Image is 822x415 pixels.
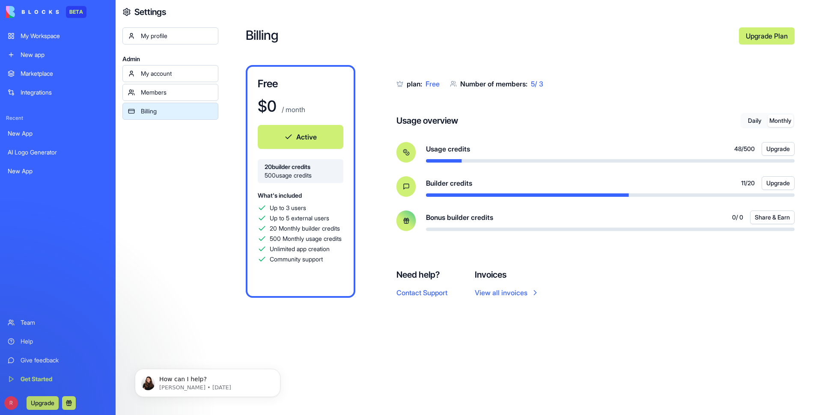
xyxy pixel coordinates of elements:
button: Monthly [768,115,793,127]
div: Recent messageProfile image for ShellyHow can I help?Shelly•[DATE] [9,101,163,146]
span: Help [136,288,149,294]
div: Give feedback [21,356,108,365]
div: Create a ticket [18,194,154,203]
div: Close [147,14,163,29]
a: View all invoices [475,288,539,298]
span: 0 / 0 [732,213,743,222]
div: Send us a messageWe typically reply in under 20 minutes [9,150,163,183]
span: 500 Monthly usage credits [270,234,342,243]
span: 20 builder credits [265,163,337,171]
span: Admin [122,55,218,63]
p: / month [280,104,305,115]
a: My account [122,65,218,82]
button: Share & Earn [750,210,795,224]
button: Upgrade [27,396,59,410]
h4: Need help? [396,269,447,281]
span: Builder credits [426,178,472,188]
a: Upgrade Plan [739,27,795,44]
a: Marketplace [3,65,113,82]
span: Recent [3,115,113,122]
div: New app [21,50,108,59]
a: New App [3,163,113,180]
button: Upgrade [762,176,795,190]
span: Usage credits [426,144,470,154]
p: Hi redteam+1 👋 [17,61,154,75]
h4: Usage overview [396,115,458,127]
div: New App [8,167,108,175]
div: Help [21,337,108,346]
div: Recent message [18,108,154,117]
div: My profile [141,32,213,40]
span: Community support [270,255,323,264]
iframe: Intercom notifications message [122,351,293,411]
span: 20 Monthly builder credits [270,224,340,233]
div: Team [21,318,108,327]
span: Up to 3 users [270,204,306,212]
div: My Workspace [21,32,108,40]
a: New App [3,125,113,142]
span: Free [426,80,440,88]
span: R [4,396,18,410]
div: We typically reply in under 20 minutes [18,166,143,175]
img: logo [6,6,59,18]
div: AI Logo Generator [8,148,108,157]
span: Search for help [18,239,69,248]
a: New app [3,46,113,63]
div: Tickets [18,210,143,219]
a: Help [3,333,113,350]
a: Upgrade [762,142,795,156]
img: Profile image for Michal [108,14,125,31]
div: Integrations [21,88,108,97]
a: Upgrade [27,398,59,407]
button: Contact Support [396,288,447,298]
h3: Free [258,77,343,91]
img: Profile image for Shelly [124,14,141,31]
div: Billing [141,107,213,116]
span: Bonus builder credits [426,212,493,222]
div: Send us a message [18,157,143,166]
span: What's included [258,192,302,199]
button: Messages [57,267,114,301]
a: Integrations [3,84,113,101]
a: Free$0 / monthActive20builder credits500usage creditsWhat's includedUp to 3 usersUp to 5 external... [246,65,355,298]
span: Home [19,288,38,294]
span: How can I help? [38,122,91,128]
div: Members [141,88,213,97]
span: 5 / 3 [531,80,543,88]
div: FAQ [18,258,143,267]
div: Marketplace [21,69,108,78]
a: Get Started [3,371,113,388]
div: Get Started [21,375,108,383]
h2: Billing [246,27,732,44]
div: My account [141,69,213,78]
p: How can we help? [17,75,154,90]
div: Shelly [38,130,56,139]
a: Team [3,314,113,331]
button: Active [258,125,343,149]
span: 11 / 20 [741,179,755,187]
button: Daily [742,115,768,127]
img: Profile image for Shelly [18,121,35,138]
a: Members [122,84,218,101]
a: My Workspace [3,27,113,44]
a: Billing [122,103,218,120]
a: Give feedback [3,352,113,369]
div: BETA [66,6,86,18]
span: Up to 5 external users [270,214,329,222]
div: FAQ [12,255,159,271]
span: Messages [71,288,101,294]
h4: Invoices [475,269,539,281]
h4: Settings [134,6,166,18]
a: My profile [122,27,218,44]
button: Search for help [12,234,159,252]
div: • [DATE] [58,130,82,139]
span: 48 / 500 [734,145,755,153]
button: Help [114,267,171,301]
span: Unlimited app creation [270,245,330,253]
div: New App [8,129,108,138]
span: plan: [407,80,422,88]
h1: $ 0 [258,98,277,115]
